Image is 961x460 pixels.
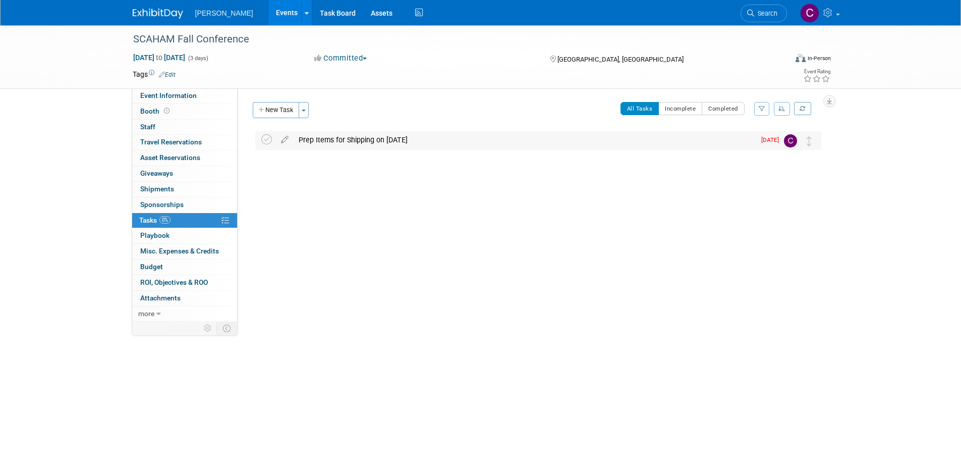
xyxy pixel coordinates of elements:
a: Giveaways [132,166,237,181]
a: Asset Reservations [132,150,237,166]
a: edit [276,135,294,144]
button: New Task [253,102,299,118]
a: more [132,306,237,322]
td: Tags [133,69,176,79]
button: Incomplete [658,102,702,115]
div: Prep Items for Shipping on [DATE] [294,131,755,148]
span: Tasks [139,216,171,224]
a: Staff [132,120,237,135]
a: Event Information [132,88,237,104]
a: Shipments [132,182,237,197]
a: Misc. Expenses & Credits [132,244,237,259]
a: Travel Reservations [132,135,237,150]
span: Playbook [140,231,169,239]
div: SCAHAM Fall Conference [130,30,772,48]
span: to [154,54,164,62]
div: In-Person [807,55,831,62]
button: Completed [702,102,745,115]
span: more [138,310,154,318]
span: Sponsorships [140,200,184,209]
img: Format-Inperson.png [796,54,806,62]
span: (3 days) [187,55,208,62]
span: [DATE] [DATE] [133,53,186,62]
span: [GEOGRAPHIC_DATA], [GEOGRAPHIC_DATA] [557,56,684,63]
span: Event Information [140,91,197,99]
span: Misc. Expenses & Credits [140,247,219,255]
span: [DATE] [761,136,784,143]
img: Chris Cobb [784,134,797,147]
span: Booth not reserved yet [162,107,172,115]
span: ROI, Objectives & ROO [140,278,208,286]
i: Move task [807,136,812,146]
img: ExhibitDay [133,9,183,19]
a: Booth [132,104,237,119]
span: Shipments [140,185,174,193]
span: Travel Reservations [140,138,202,146]
span: Booth [140,107,172,115]
button: Committed [311,53,371,64]
span: Search [754,10,777,17]
a: Sponsorships [132,197,237,213]
a: Edit [159,71,176,78]
td: Toggle Event Tabs [216,322,237,335]
a: Budget [132,260,237,275]
a: ROI, Objectives & ROO [132,275,237,290]
a: Playbook [132,228,237,243]
span: Giveaways [140,169,173,177]
button: All Tasks [620,102,659,115]
img: Chris Cobb [800,4,819,23]
div: Event Rating [803,69,830,74]
a: Search [741,5,787,22]
a: Refresh [794,102,811,115]
span: 0% [159,216,171,224]
span: Attachments [140,294,181,302]
td: Personalize Event Tab Strip [199,322,217,335]
span: Budget [140,263,163,271]
a: Tasks0% [132,213,237,228]
div: Event Format [727,53,831,68]
a: Attachments [132,291,237,306]
span: Asset Reservations [140,154,200,162]
span: Staff [140,123,155,131]
span: [PERSON_NAME] [195,9,253,17]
